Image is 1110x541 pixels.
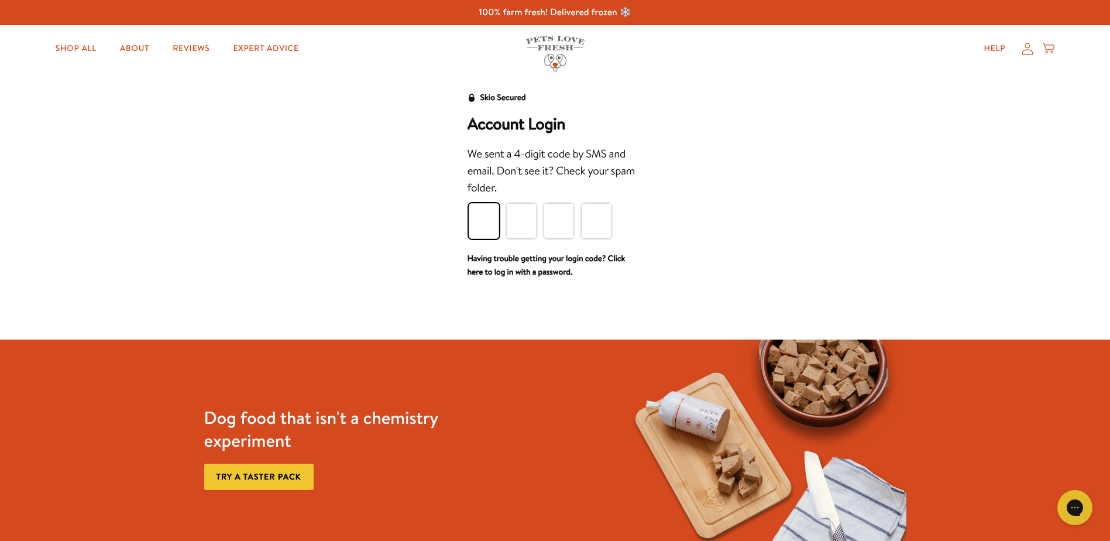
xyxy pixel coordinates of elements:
[468,91,526,114] a: Skio Secured
[469,203,499,238] input: Please enter your pin code
[468,146,635,196] span: We sent a 4-digit code by SMS and email. Don't see it? Check your spam folder.
[544,203,574,238] input: Please enter your pin code
[163,37,219,60] a: Reviews
[1051,486,1098,529] iframe: Gorgias live chat messenger
[224,37,308,60] a: Expert Advice
[46,37,106,60] a: Shop All
[581,203,611,238] input: Please enter your pin code
[526,36,585,71] img: Pets Love Fresh
[111,37,159,60] a: About
[204,406,492,452] h3: Dog food that isn't a chemistry experiment
[480,91,526,105] div: Skio Secured
[468,114,643,134] h2: Account Login
[468,94,476,102] svg: Security
[468,252,626,278] a: Having trouble getting your login code? Click here to log in with a password.
[506,203,537,238] input: Please enter your pin code
[974,37,1015,60] a: Help
[204,464,314,490] a: Try a taster pack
